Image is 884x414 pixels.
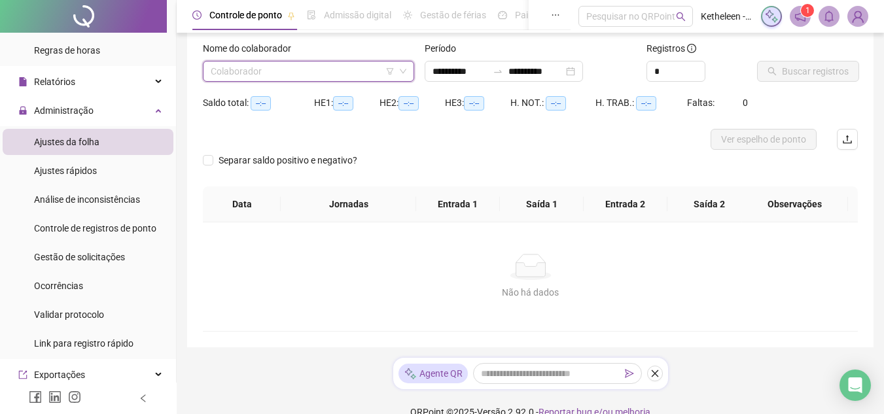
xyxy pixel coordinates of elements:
[281,186,415,222] th: Jornadas
[687,44,696,53] span: info-circle
[687,97,716,108] span: Faltas:
[34,281,83,291] span: Ocorrências
[307,10,316,20] span: file-done
[636,96,656,111] span: --:--
[192,10,202,20] span: clock-circle
[386,67,394,75] span: filter
[794,10,806,22] span: notification
[209,10,282,20] span: Controle de ponto
[500,186,584,222] th: Saída 1
[445,95,510,111] div: HE 3:
[510,95,595,111] div: H. NOT.:
[18,106,27,115] span: lock
[801,4,814,17] sup: 1
[48,390,62,404] span: linkedin
[18,77,27,86] span: file
[515,10,566,20] span: Painel do DP
[752,197,838,211] span: Observações
[416,186,500,222] th: Entrada 1
[219,285,842,300] div: Não há dados
[667,186,751,222] th: Saída 2
[805,6,810,15] span: 1
[840,370,871,401] div: Open Intercom Messenger
[842,134,853,145] span: upload
[34,309,104,320] span: Validar protocolo
[595,95,687,111] div: H. TRAB.:
[333,96,353,111] span: --:--
[34,252,125,262] span: Gestão de solicitações
[757,61,859,82] button: Buscar registros
[139,394,148,403] span: left
[493,66,503,77] span: swap-right
[650,369,660,378] span: close
[823,10,835,22] span: bell
[18,370,27,379] span: export
[314,95,380,111] div: HE 1:
[625,369,634,378] span: send
[324,10,391,20] span: Admissão digital
[203,95,314,111] div: Saldo total:
[399,67,407,75] span: down
[34,338,133,349] span: Link para registro rápido
[398,364,468,383] div: Agente QR
[404,367,417,381] img: sparkle-icon.fc2bf0ac1784a2077858766a79e2daf3.svg
[34,223,156,233] span: Controle de registros de ponto
[743,97,748,108] span: 0
[741,186,848,222] th: Observações
[34,165,97,176] span: Ajustes rápidos
[398,96,419,111] span: --:--
[676,12,686,22] span: search
[425,41,465,56] label: Período
[646,41,696,56] span: Registros
[29,390,42,404] span: facebook
[34,77,75,87] span: Relatórios
[34,105,94,116] span: Administração
[380,95,445,111] div: HE 2:
[34,194,140,205] span: Análise de inconsistências
[764,9,779,24] img: sparkle-icon.fc2bf0ac1784a2077858766a79e2daf3.svg
[34,45,100,56] span: Regras de horas
[287,12,295,20] span: pushpin
[498,10,507,20] span: dashboard
[68,390,81,404] span: instagram
[213,153,362,167] span: Separar saldo positivo e negativo?
[493,66,503,77] span: to
[403,10,412,20] span: sun
[848,7,868,26] img: 91955
[203,186,281,222] th: Data
[584,186,667,222] th: Entrada 2
[701,9,753,24] span: Ketheleen - Casa Décor
[251,96,271,111] span: --:--
[34,370,85,380] span: Exportações
[551,10,560,20] span: ellipsis
[420,10,486,20] span: Gestão de férias
[34,137,99,147] span: Ajustes da folha
[711,129,817,150] button: Ver espelho de ponto
[203,41,300,56] label: Nome do colaborador
[464,96,484,111] span: --:--
[546,96,566,111] span: --:--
